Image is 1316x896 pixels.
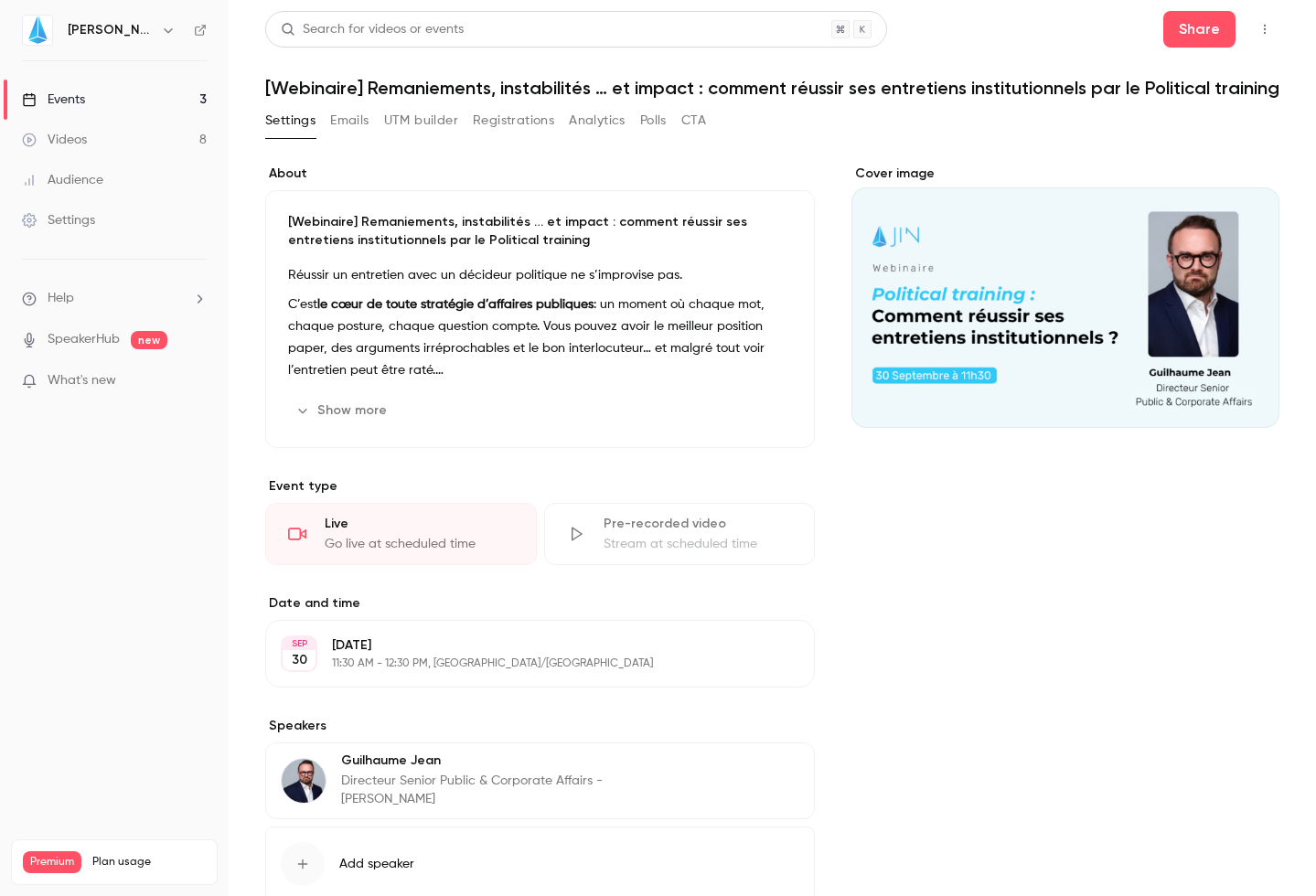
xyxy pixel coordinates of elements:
[292,651,307,669] p: 30
[131,331,167,349] span: new
[681,106,706,135] button: CTA
[23,16,52,45] img: JIN
[332,636,718,655] p: [DATE]
[92,855,206,869] span: Plan usage
[851,165,1279,183] label: Cover image
[265,503,537,565] div: LiveGo live at scheduled time
[640,106,667,135] button: Polls
[473,106,554,135] button: Registrations
[48,289,74,308] span: Help
[265,477,815,496] p: Event type
[22,289,207,308] li: help-dropdown-opener
[265,742,815,819] div: Guilhaume JeanGuilhaume JeanDirecteur Senior Public & Corporate Affairs - [PERSON_NAME]
[265,106,316,135] button: Settings
[48,371,116,390] span: What's new
[48,330,120,349] a: SpeakerHub
[325,515,514,533] div: Live
[339,855,414,873] span: Add speaker
[544,503,816,565] div: Pre-recorded videoStream at scheduled time
[341,752,696,770] p: Guilhaume Jean
[22,211,95,229] div: Settings
[317,298,594,311] strong: le cœur de toute stratégie d’affaires publiques
[1163,11,1236,48] button: Share
[288,293,792,381] p: C’est : un moment où chaque mot, chaque posture, chaque question compte. Vous pouvez avoir le mei...
[22,171,103,189] div: Audience
[288,264,792,286] p: Réussir un entretien avec un décideur politique ne s’improvise pas.
[22,131,87,149] div: Videos
[341,772,696,808] p: Directeur Senior Public & Corporate Affairs - [PERSON_NAME]
[288,213,792,250] p: [Webinaire] Remaniements, instabilités … et impact : comment réussir ses entretiens institutionne...
[384,106,458,135] button: UTM builder
[569,106,626,135] button: Analytics
[851,165,1279,428] section: Cover image
[283,637,316,650] div: SEP
[265,717,815,735] label: Speakers
[330,106,369,135] button: Emails
[325,535,514,553] div: Go live at scheduled time
[23,851,81,873] span: Premium
[288,396,398,425] button: Show more
[265,594,815,613] label: Date and time
[185,373,207,389] iframe: Noticeable Trigger
[332,656,718,671] p: 11:30 AM - 12:30 PM, [GEOGRAPHIC_DATA]/[GEOGRAPHIC_DATA]
[281,20,464,39] div: Search for videos or events
[68,21,154,39] h6: [PERSON_NAME]
[604,515,793,533] div: Pre-recorded video
[265,165,815,183] label: About
[265,77,1279,99] h1: [Webinaire] Remaniements, instabilités … et impact : comment réussir ses entretiens institutionne...
[282,759,326,803] img: Guilhaume Jean
[604,535,793,553] div: Stream at scheduled time
[22,91,85,109] div: Events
